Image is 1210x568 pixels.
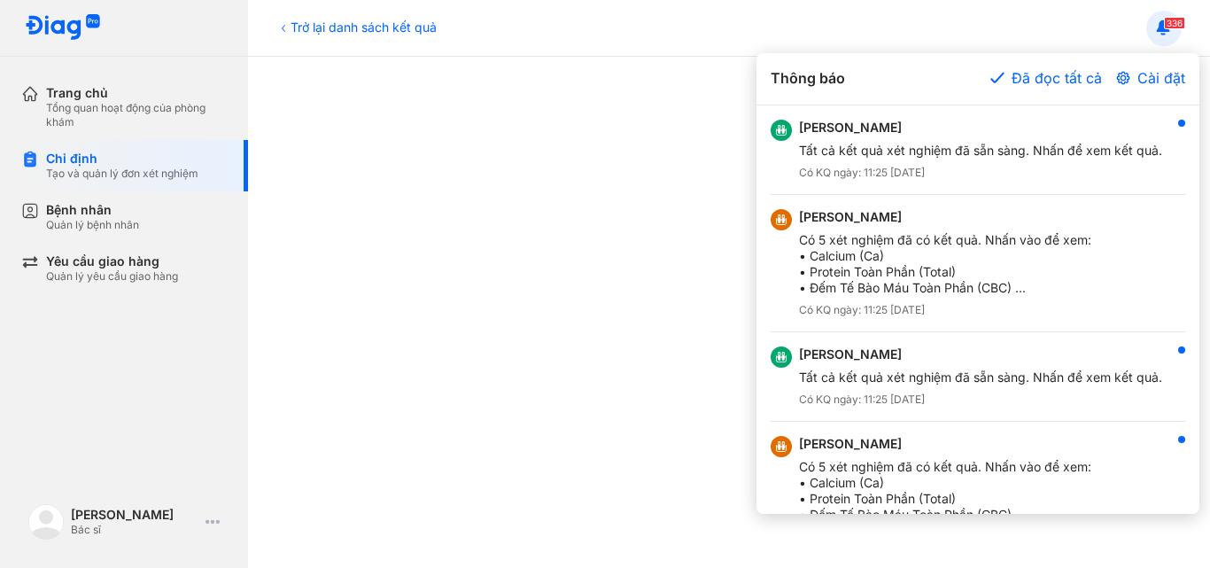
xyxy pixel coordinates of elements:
div: [PERSON_NAME] [71,507,198,523]
div: Tổng quan hoạt động của phòng khám [46,101,227,129]
img: logo [28,504,64,540]
div: Có KQ ngày: 11:25 [DATE] [799,393,1162,407]
div: Trở lại danh sách kết quả [276,18,437,36]
div: Trang chủ [46,85,227,101]
div: [PERSON_NAME] [799,436,1091,452]
div: Có 5 xét nghiệm đã có kết quả. Nhấn vào để xem: • Calcium (Ca) • Protein Toàn Phần (Total) • Đếm... [799,459,1091,523]
div: Quản lý yêu cầu giao hàng [46,269,178,284]
div: Tạo và quản lý đơn xét nghiệm [46,167,198,181]
div: Bác sĩ [71,523,198,537]
button: Đã đọc tất cả [990,67,1102,89]
div: Có 5 xét nghiệm đã có kết quả. Nhấn vào để xem: • Calcium (Ca) • Protein Toàn Phần (Total) • Đếm... [799,232,1091,296]
button: [PERSON_NAME]Tất cả kết quả xét nghiệm đã sẵn sàng. Nhấn để xem kết quả.Có KQ ngày: 11:25 [DATE] [756,105,1199,195]
button: [PERSON_NAME]Tất cả kết quả xét nghiệm đã sẵn sàng. Nhấn để xem kết quả.Có KQ ngày: 11:25 [DATE] [756,332,1199,422]
div: Có KQ ngày: 11:25 [DATE] [799,303,1091,317]
img: logo [25,14,101,42]
button: [PERSON_NAME]Có 5 xét nghiệm đã có kết quả. Nhấn vào để xem:• Calcium (Ca)• Protein Toàn Phần (T... [756,422,1199,559]
div: Quản lý bệnh nhân [46,218,139,232]
div: Tất cả kết quả xét nghiệm đã sẵn sàng. Nhấn để xem kết quả. [799,370,1162,385]
span: Thông báo [771,67,845,90]
div: [PERSON_NAME] [799,209,1091,225]
button: Cài đặt [1116,67,1185,89]
div: Chỉ định [46,151,198,167]
div: Bệnh nhân [46,202,139,218]
div: Yêu cầu giao hàng [46,253,178,269]
div: Có KQ ngày: 11:25 [DATE] [799,166,1162,180]
button: [PERSON_NAME]Có 5 xét nghiệm đã có kết quả. Nhấn vào để xem:• Calcium (Ca)• Protein Toàn Phần (T... [756,195,1199,332]
div: [PERSON_NAME] [799,120,1162,136]
div: Tất cả kết quả xét nghiệm đã sẵn sàng. Nhấn để xem kết quả. [799,143,1162,159]
div: [PERSON_NAME] [799,346,1162,362]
